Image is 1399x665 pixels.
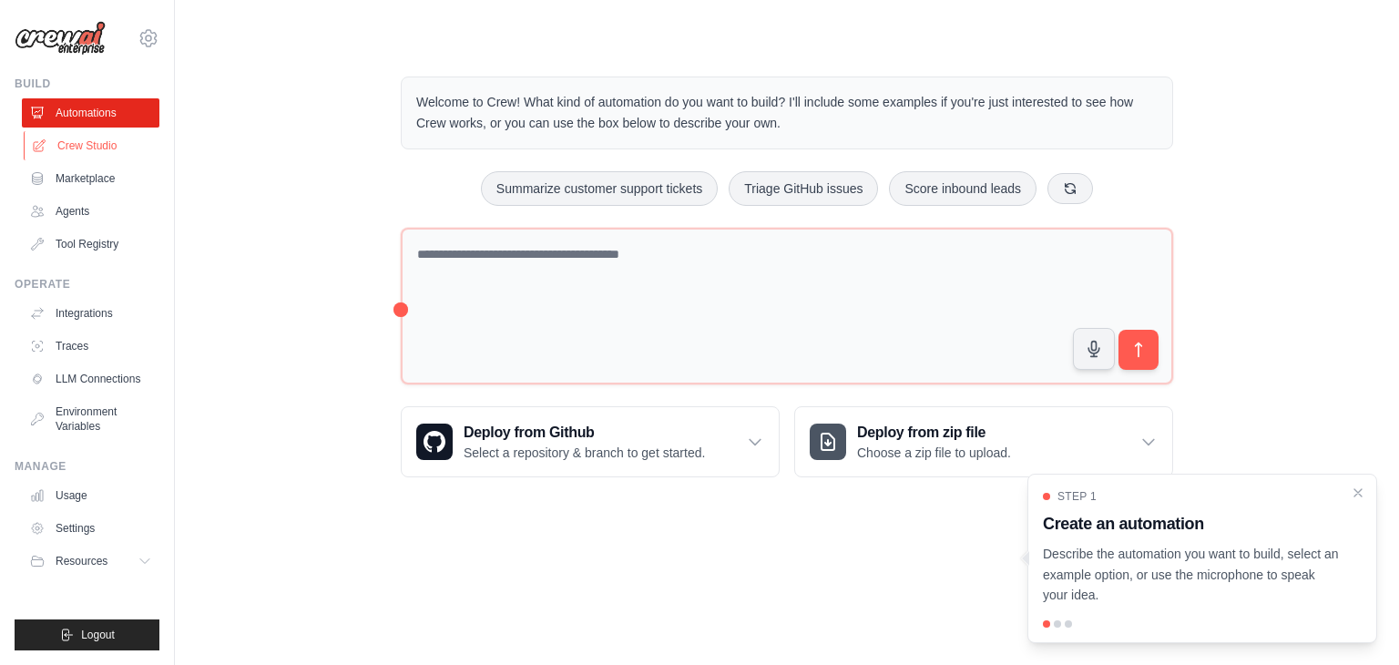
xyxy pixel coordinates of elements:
button: Close walkthrough [1351,486,1365,500]
p: Describe the automation you want to build, select an example option, or use the microphone to spe... [1043,544,1340,606]
a: Integrations [22,299,159,328]
div: Operate [15,277,159,292]
a: Settings [22,514,159,543]
a: Traces [22,332,159,361]
div: Manage [15,459,159,474]
a: Environment Variables [22,397,159,441]
div: Build [15,77,159,91]
a: Usage [22,481,159,510]
p: Welcome to Crew! What kind of automation do you want to build? I'll include some examples if you'... [416,92,1158,134]
a: LLM Connections [22,364,159,394]
a: Tool Registry [22,230,159,259]
p: Select a repository & branch to get started. [464,444,705,462]
a: Crew Studio [24,131,161,160]
span: Resources [56,554,107,568]
h3: Deploy from zip file [857,422,1011,444]
div: Widget de chat [1308,578,1399,665]
img: Logo [15,21,106,56]
a: Agents [22,197,159,226]
a: Marketplace [22,164,159,193]
a: Automations [22,98,159,128]
span: Logout [81,628,115,642]
iframe: Chat Widget [1308,578,1399,665]
button: Logout [15,619,159,650]
p: Choose a zip file to upload. [857,444,1011,462]
button: Triage GitHub issues [729,171,878,206]
span: Step 1 [1057,489,1097,504]
button: Summarize customer support tickets [481,171,718,206]
h3: Create an automation [1043,511,1340,537]
button: Resources [22,547,159,576]
button: Score inbound leads [889,171,1036,206]
h3: Deploy from Github [464,422,705,444]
